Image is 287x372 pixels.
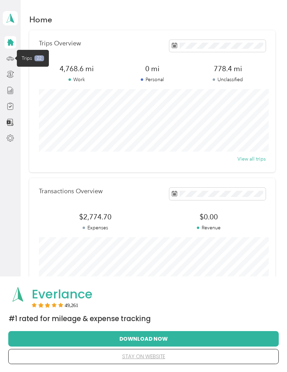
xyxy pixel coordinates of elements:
[39,76,115,83] p: Work
[237,155,266,163] button: View all trips
[9,285,27,304] img: App logo
[39,64,115,74] span: 4,768.6 mi
[152,212,265,222] span: $0.00
[39,188,103,195] p: Transactions Overview
[19,331,268,346] button: Download Now
[22,55,32,62] span: Trips
[39,224,152,231] p: Expenses
[114,64,190,74] span: 0 mi
[190,64,266,74] span: 778.4 mi
[32,303,78,307] div: Rating:5 stars
[29,16,52,23] h1: Home
[39,212,152,222] span: $2,774.70
[190,76,266,83] p: Unclassified
[65,303,78,307] span: User reviews count
[152,224,265,231] p: Revenue
[39,40,81,47] p: Trips Overview
[9,314,151,324] span: #1 Rated for Mileage & Expense Tracking
[114,76,190,83] p: Personal
[34,55,44,62] span: 22
[19,349,268,364] button: stay on website
[32,285,93,303] span: Everlance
